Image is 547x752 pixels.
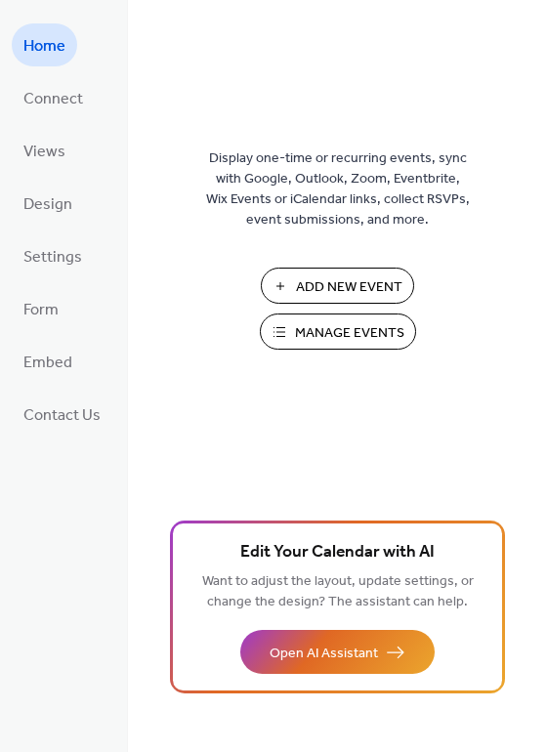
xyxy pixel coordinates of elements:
a: Connect [12,76,95,119]
a: Settings [12,234,94,277]
span: Contact Us [23,400,101,432]
span: Edit Your Calendar with AI [240,539,435,566]
a: Views [12,129,77,172]
span: Settings [23,242,82,273]
span: Open AI Assistant [270,644,378,664]
a: Embed [12,340,84,383]
span: Design [23,189,72,221]
span: Want to adjust the layout, update settings, or change the design? The assistant can help. [202,568,474,615]
span: Views [23,137,65,168]
button: Open AI Assistant [240,630,435,674]
a: Contact Us [12,393,112,436]
span: Display one-time or recurring events, sync with Google, Outlook, Zoom, Eventbrite, Wix Events or ... [206,148,470,230]
span: Connect [23,84,83,115]
span: Home [23,31,65,63]
a: Home [12,23,77,66]
button: Add New Event [261,268,414,304]
span: Form [23,295,59,326]
button: Manage Events [260,313,416,350]
span: Manage Events [295,323,404,344]
a: Form [12,287,70,330]
span: Embed [23,348,72,379]
span: Add New Event [296,277,402,298]
a: Design [12,182,84,225]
